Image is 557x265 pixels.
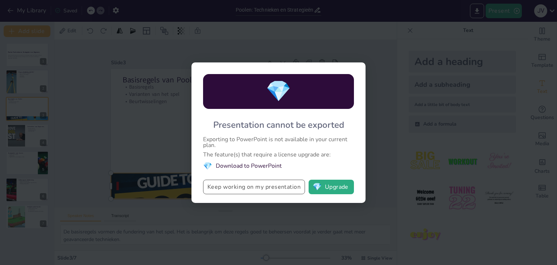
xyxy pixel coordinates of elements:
[203,161,354,171] li: Download to PowerPoint
[203,136,354,148] div: Exporting to PowerPoint is not available in your current plan.
[309,180,354,194] button: diamondUpgrade
[266,77,291,105] span: diamond
[203,180,305,194] button: Keep working on my presentation
[313,183,322,191] span: diamond
[203,161,212,171] span: diamond
[213,119,344,131] div: Presentation cannot be exported
[203,152,354,158] div: The feature(s) that require a license upgrade are:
